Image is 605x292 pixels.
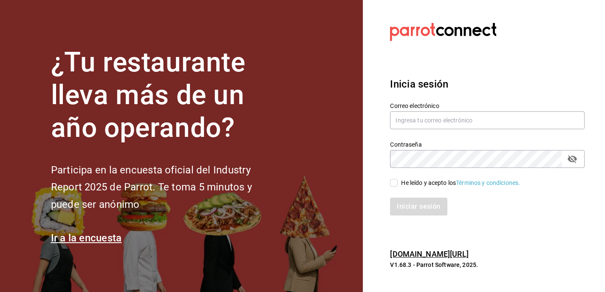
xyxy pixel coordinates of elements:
[390,111,585,129] input: Ingresa tu correo electrónico
[390,261,585,269] p: V1.68.3 - Parrot Software, 2025.
[51,46,280,144] h1: ¿Tu restaurante lleva más de un año operando?
[390,249,468,258] a: [DOMAIN_NAME][URL]
[390,77,585,92] h3: Inicia sesión
[456,179,520,186] a: Términos y condiciones.
[390,142,585,147] label: Contraseña
[390,103,585,109] label: Correo electrónico
[401,179,520,187] div: He leído y acepto los
[51,232,122,244] a: Ir a la encuesta
[565,152,580,166] button: passwordField
[51,162,280,213] h2: Participa en la encuesta oficial del Industry Report 2025 de Parrot. Te toma 5 minutos y puede se...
